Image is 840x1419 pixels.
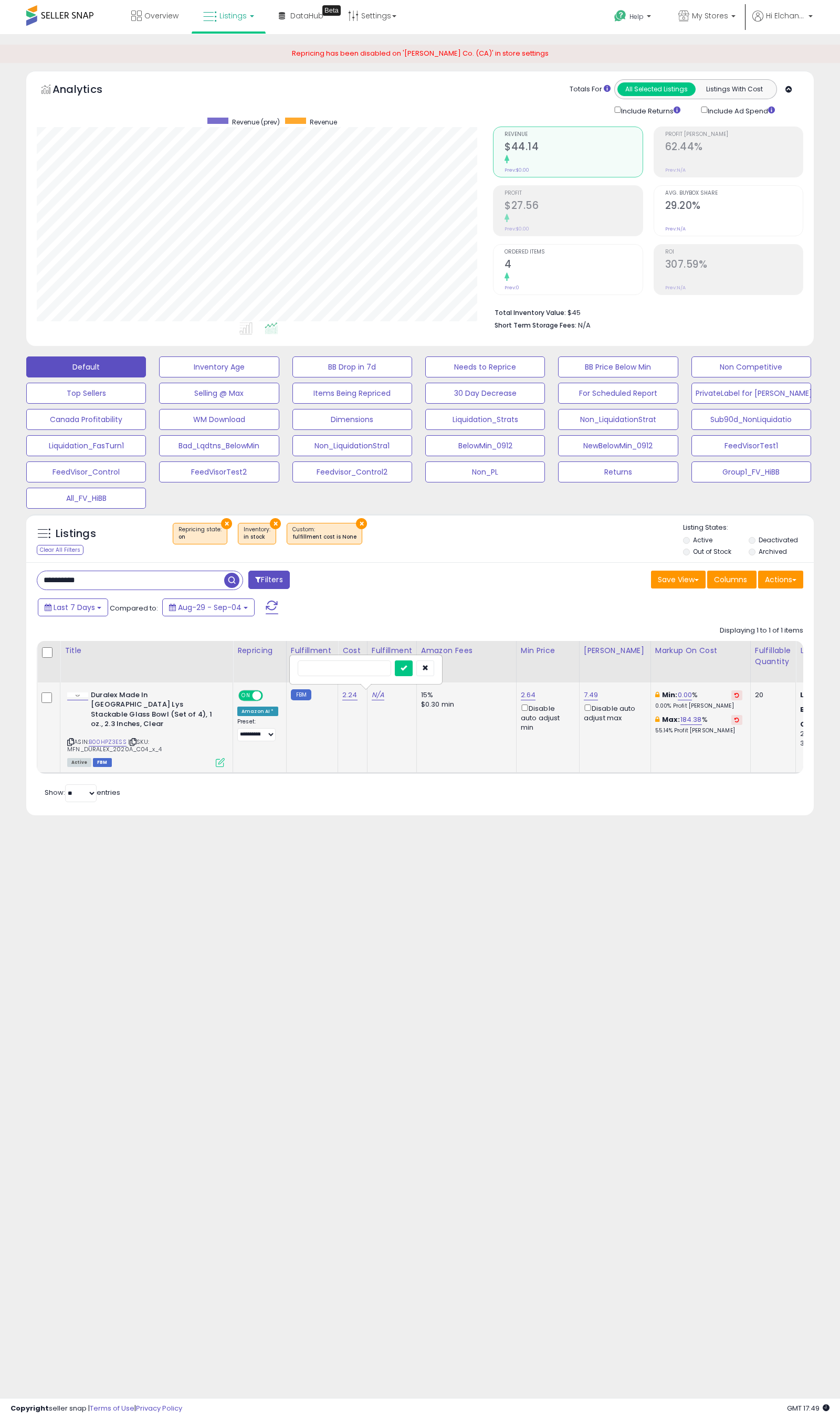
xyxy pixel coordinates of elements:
[292,435,412,456] button: Non_LiquidationStra1
[691,461,811,482] button: Group1_FV_HiBB
[695,82,773,96] button: Listings With Cost
[93,758,112,767] span: FBM
[521,702,571,732] div: Disable auto adjust min
[292,525,356,541] span: Custom:
[678,690,692,700] a: 0.00
[691,435,811,456] button: FeedVisorTest1
[693,535,712,544] label: Active
[505,191,642,196] span: Profit
[651,571,706,588] button: Save View
[342,645,363,656] div: Cost
[159,409,279,430] button: WM Download
[558,435,678,456] button: NewBelowMin_0912
[665,226,686,232] small: Prev: N/A
[680,714,702,725] a: 184.38
[52,82,123,99] h5: Analytics
[144,10,178,21] span: Overview
[244,533,270,541] div: in stock
[110,603,158,613] span: Compared to:
[290,10,323,21] span: DataHub
[45,787,120,797] span: Show: entries
[665,191,803,196] span: Avg. Buybox Share
[89,738,127,747] a: B00HPZ3ESS
[691,409,811,430] button: Sub90d_NonLiquidatio
[606,104,693,116] div: Include Returns
[662,714,680,724] b: Max:
[629,12,644,21] span: Help
[425,435,545,456] button: BelowMin_0912
[425,409,545,430] button: Liquidation_Strats
[558,383,678,404] button: For Scheduled Report
[219,10,247,21] span: Listings
[67,692,88,697] img: 11w0X-Xyf7L._SL40_.jpg
[655,645,746,656] div: Markup on Cost
[505,141,642,155] h2: $44.14
[766,10,805,21] span: Hi Elchanan
[584,645,646,656] div: [PERSON_NAME]
[505,258,642,272] h2: 4
[26,356,146,377] button: Default
[159,435,279,456] button: Bad_Lqdtns_BelowMin
[655,690,742,710] div: %
[683,523,814,533] p: Listing States:
[665,141,803,155] h2: 62.44%
[162,598,255,616] button: Aug-29 - Sep-04
[655,715,742,734] div: %
[261,691,278,700] span: OFF
[655,702,742,710] p: 0.00% Profit [PERSON_NAME]
[655,727,742,734] p: 55.14% Profit [PERSON_NAME]
[67,738,162,753] span: | SKU: MFN_DURALEX_2020A_C04_x_4
[91,690,218,732] b: Duralex Made In [GEOGRAPHIC_DATA] Lys Stackable Glass Bowl (Set of 4), 1 oz., 2.3 Inches, Clear
[505,249,642,255] span: Ordered Items
[707,571,757,588] button: Columns
[521,690,536,700] a: 2.64
[505,285,519,291] small: Prev: 0
[495,306,795,318] li: $45
[244,525,270,541] span: Inventory :
[505,167,529,173] small: Prev: $0.00
[178,533,222,541] div: on
[356,518,367,529] button: ×
[693,547,731,556] label: Out of Stock
[232,118,280,127] span: Revenue (prev)
[421,700,508,709] div: $0.30 min
[650,641,750,682] th: The percentage added to the cost of goods (COGS) that forms the calculator for Min & Max prices.
[584,690,598,700] a: 7.49
[578,320,591,330] span: N/A
[292,48,549,58] span: Repricing has been disabled on '[PERSON_NAME] Co. (CA)' in store settings
[691,356,811,377] button: Non Competitive
[342,690,358,700] a: 2.24
[322,5,341,16] div: Tooltip anchor
[221,518,232,529] button: ×
[26,383,146,404] button: Top Sellers
[692,10,728,21] span: My Stores
[606,2,661,34] a: Help
[421,645,512,656] div: Amazon Fees
[26,461,146,482] button: FeedVisor_Control
[310,118,337,127] span: Revenue
[584,702,643,723] div: Disable auto adjust max
[291,645,333,656] div: Fulfillment
[755,690,787,700] div: 20
[665,132,803,138] span: Profit [PERSON_NAME]
[714,574,747,585] span: Columns
[178,602,241,613] span: Aug-29 - Sep-04
[37,545,83,555] div: Clear All Filters
[291,689,311,700] small: FBM
[662,690,678,700] b: Min:
[495,308,566,317] b: Total Inventory Value:
[505,226,529,232] small: Prev: $0.00
[693,104,792,116] div: Include Ad Spend
[56,527,96,541] h5: Listings
[159,356,279,377] button: Inventory Age
[26,435,146,456] button: Liquidation_FasTurn1
[425,356,545,377] button: Needs to Reprice
[237,645,282,656] div: Repricing
[239,691,253,700] span: ON
[292,383,412,404] button: Items Being Repriced
[558,461,678,482] button: Returns
[691,383,811,404] button: PrivateLabel for [PERSON_NAME]
[425,461,545,482] button: Non_PL
[665,199,803,214] h2: 29.20%
[665,285,686,291] small: Prev: N/A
